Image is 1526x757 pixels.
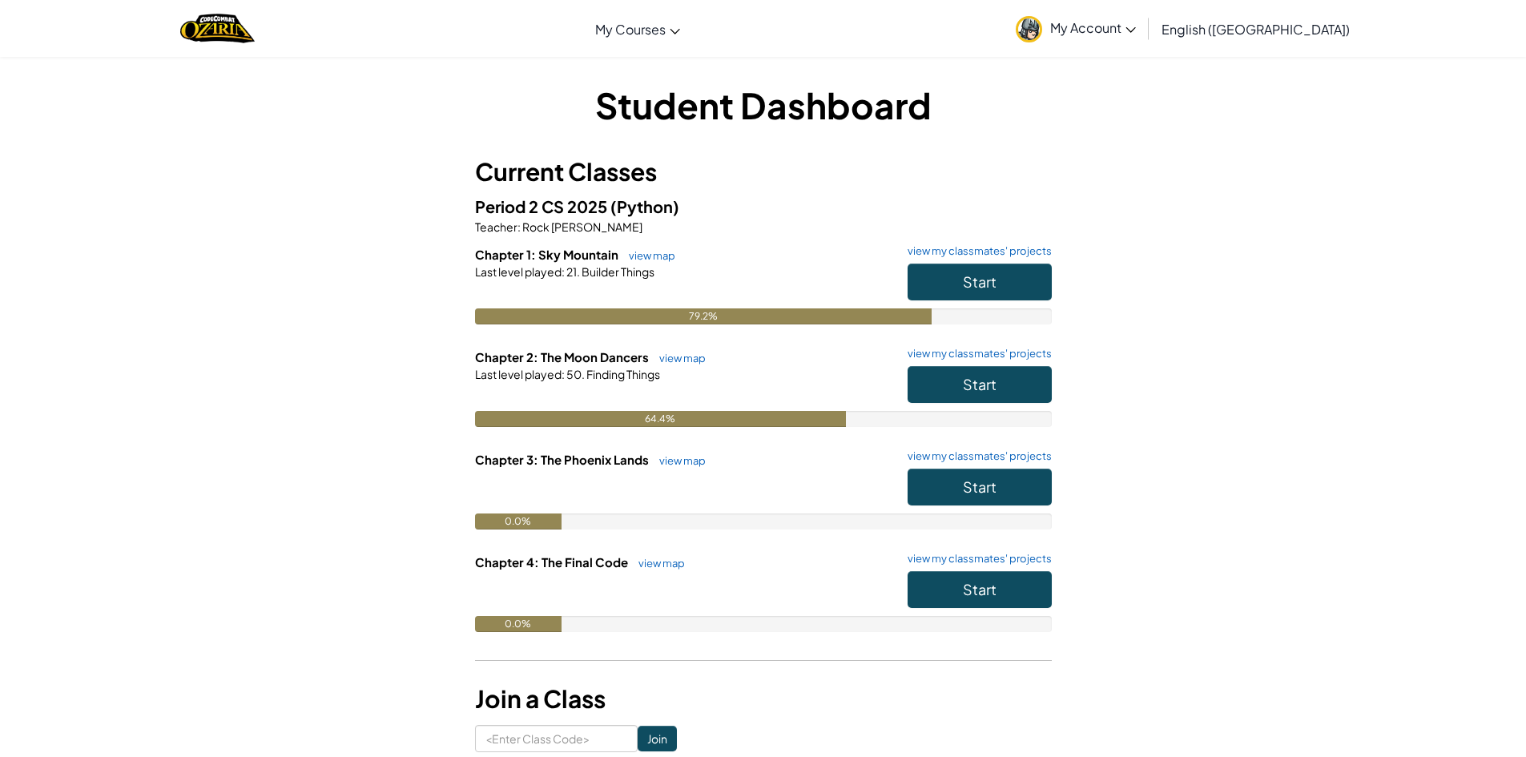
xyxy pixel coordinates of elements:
[900,451,1052,461] a: view my classmates' projects
[521,219,642,234] span: Rock [PERSON_NAME]
[475,554,630,570] span: Chapter 4: The Final Code
[475,616,562,632] div: 0.0%
[517,219,521,234] span: :
[475,513,562,529] div: 0.0%
[963,477,997,496] span: Start
[475,725,638,752] input: <Enter Class Code>
[475,219,517,234] span: Teacher
[651,352,706,364] a: view map
[1016,16,1042,42] img: avatar
[180,12,255,45] a: Ozaria by CodeCombat logo
[475,367,562,381] span: Last level played
[580,264,654,279] span: Builder Things
[475,196,610,216] span: Period 2 CS 2025
[595,21,666,38] span: My Courses
[475,247,621,262] span: Chapter 1: Sky Mountain
[1008,3,1144,54] a: My Account
[1154,7,1358,50] a: English ([GEOGRAPHIC_DATA])
[638,726,677,751] input: Join
[475,80,1052,130] h1: Student Dashboard
[180,12,255,45] img: Home
[1050,19,1136,36] span: My Account
[565,264,580,279] span: 21.
[621,249,675,262] a: view map
[630,557,685,570] a: view map
[908,469,1052,505] button: Start
[565,367,585,381] span: 50.
[475,681,1052,717] h3: Join a Class
[963,580,997,598] span: Start
[475,264,562,279] span: Last level played
[610,196,679,216] span: (Python)
[900,246,1052,256] a: view my classmates' projects
[475,452,651,467] span: Chapter 3: The Phoenix Lands
[475,308,932,324] div: 79.2%
[908,264,1052,300] button: Start
[475,349,651,364] span: Chapter 2: The Moon Dancers
[963,375,997,393] span: Start
[475,154,1052,190] h3: Current Classes
[1162,21,1350,38] span: English ([GEOGRAPHIC_DATA])
[585,367,660,381] span: Finding Things
[587,7,688,50] a: My Courses
[562,264,565,279] span: :
[908,571,1052,608] button: Start
[900,348,1052,359] a: view my classmates' projects
[908,366,1052,403] button: Start
[963,272,997,291] span: Start
[562,367,565,381] span: :
[651,454,706,467] a: view map
[900,554,1052,564] a: view my classmates' projects
[475,411,847,427] div: 64.4%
